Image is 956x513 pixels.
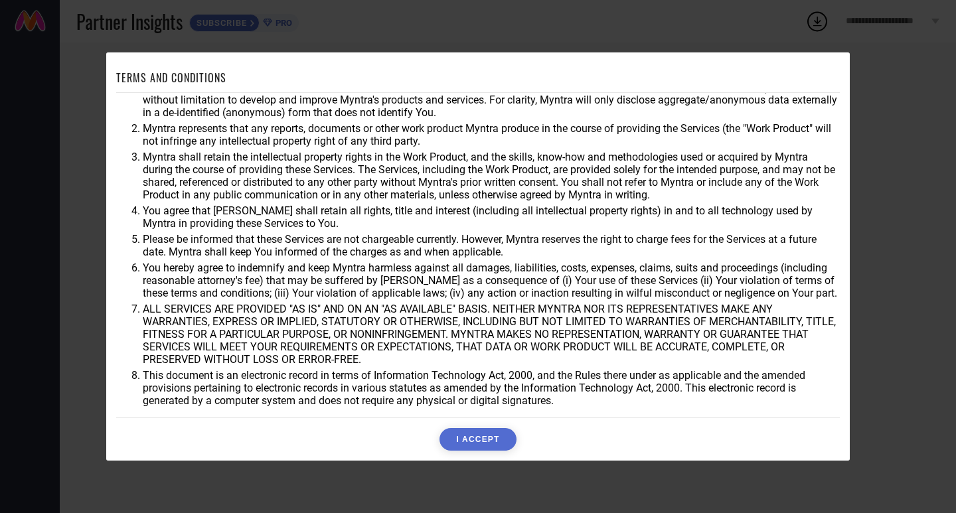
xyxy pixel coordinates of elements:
li: Please be informed that these Services are not chargeable currently. However, Myntra reserves the... [143,233,840,258]
button: I ACCEPT [439,428,516,451]
li: ALL SERVICES ARE PROVIDED "AS IS" AND ON AN "AS AVAILABLE" BASIS. NEITHER MYNTRA NOR ITS REPRESEN... [143,303,840,366]
li: Myntra shall retain the intellectual property rights in the Work Product, and the skills, know-ho... [143,151,840,201]
li: You hereby agree to indemnify and keep Myntra harmless against all damages, liabilities, costs, e... [143,261,840,299]
h1: TERMS AND CONDITIONS [116,70,226,86]
li: This document is an electronic record in terms of Information Technology Act, 2000, and the Rules... [143,369,840,407]
li: You agree that [PERSON_NAME] shall retain all rights, title and interest (including all intellect... [143,204,840,230]
li: Myntra represents that any reports, documents or other work product Myntra produce in the course ... [143,122,840,147]
li: You agree that Myntra may use aggregate and anonymized data for any business purpose during or af... [143,81,840,119]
